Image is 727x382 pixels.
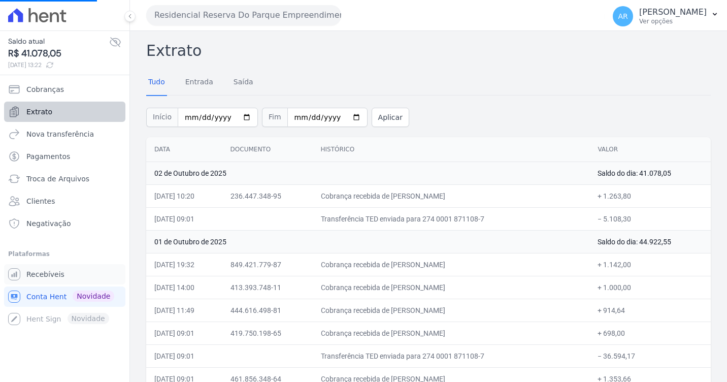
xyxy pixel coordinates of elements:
[26,218,71,229] span: Negativação
[8,36,109,47] span: Saldo atual
[146,184,222,207] td: [DATE] 10:20
[146,344,222,367] td: [DATE] 09:01
[73,291,114,302] span: Novidade
[4,286,125,307] a: Conta Hent Novidade
[26,174,89,184] span: Troca de Arquivos
[8,47,109,60] span: R$ 41.078,05
[313,299,590,322] td: Cobrança recebida de [PERSON_NAME]
[589,162,711,184] td: Saldo do dia: 41.078,05
[222,184,313,207] td: 236.447.348-95
[605,2,727,30] button: AR [PERSON_NAME] Ver opções
[146,276,222,299] td: [DATE] 14:00
[589,276,711,299] td: + 1.000,00
[4,191,125,211] a: Clientes
[313,137,590,162] th: Histórico
[4,124,125,144] a: Nova transferência
[589,230,711,253] td: Saldo do dia: 44.922,55
[589,299,711,322] td: + 914,64
[589,253,711,276] td: + 1.142,00
[222,253,313,276] td: 849.421.779-87
[146,162,589,184] td: 02 de Outubro de 2025
[618,13,627,20] span: AR
[589,322,711,344] td: + 698,00
[313,322,590,344] td: Cobrança recebida de [PERSON_NAME]
[4,79,125,100] a: Cobranças
[146,299,222,322] td: [DATE] 11:49
[26,196,55,206] span: Clientes
[183,70,215,96] a: Entrada
[313,207,590,230] td: Transferência TED enviada para 274 0001 871108-7
[639,7,707,17] p: [PERSON_NAME]
[4,264,125,284] a: Recebíveis
[589,207,711,230] td: − 5.108,30
[26,107,52,117] span: Extrato
[313,253,590,276] td: Cobrança recebida de [PERSON_NAME]
[4,169,125,189] a: Troca de Arquivos
[222,322,313,344] td: 419.750.198-65
[26,292,67,302] span: Conta Hent
[589,184,711,207] td: + 1.263,80
[232,70,255,96] a: Saída
[372,108,409,127] button: Aplicar
[313,276,590,299] td: Cobrança recebida de [PERSON_NAME]
[313,184,590,207] td: Cobrança recebida de [PERSON_NAME]
[146,230,589,253] td: 01 de Outubro de 2025
[313,344,590,367] td: Transferência TED enviada para 274 0001 871108-7
[8,79,121,329] nav: Sidebar
[146,70,167,96] a: Tudo
[26,269,64,279] span: Recebíveis
[8,60,109,70] span: [DATE] 13:22
[146,207,222,230] td: [DATE] 09:01
[8,248,121,260] div: Plataformas
[146,322,222,344] td: [DATE] 09:01
[639,17,707,25] p: Ver opções
[222,276,313,299] td: 413.393.748-11
[146,253,222,276] td: [DATE] 19:32
[589,344,711,367] td: − 36.594,17
[222,299,313,322] td: 444.616.498-81
[589,137,711,162] th: Valor
[26,151,70,162] span: Pagamentos
[26,84,64,94] span: Cobranças
[26,129,94,139] span: Nova transferência
[4,102,125,122] a: Extrato
[146,5,341,25] button: Residencial Reserva Do Parque Empreendimento Imobiliario LTDA
[146,39,711,62] h2: Extrato
[222,137,313,162] th: Documento
[4,213,125,234] a: Negativação
[262,108,287,127] span: Fim
[4,146,125,167] a: Pagamentos
[146,137,222,162] th: Data
[146,108,178,127] span: Início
